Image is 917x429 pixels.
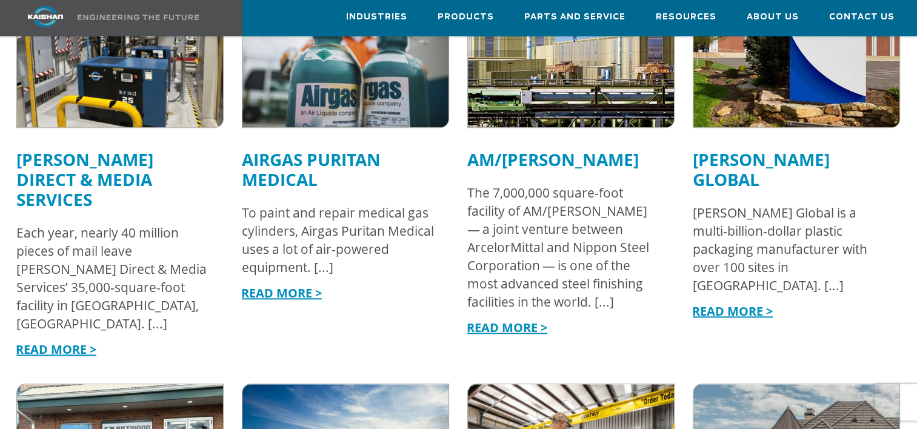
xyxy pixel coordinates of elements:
span: Products [438,10,494,24]
a: READ MORE > [467,319,547,336]
a: Resources [656,1,716,33]
a: Contact Us [829,1,895,33]
a: Airgas Puritan Medical [242,148,381,191]
a: [PERSON_NAME] Global [693,148,830,191]
span: Parts and Service [524,10,625,24]
div: The 7,000,000 square-foot facility of AM/[PERSON_NAME] — a joint venture between ArcelorMittal an... [467,184,662,311]
span: Contact Us [829,10,895,24]
img: Engineering the future [78,15,199,20]
a: READ MORE > [692,303,773,319]
a: Parts and Service [524,1,625,33]
a: About Us [747,1,799,33]
a: Products [438,1,494,33]
a: [PERSON_NAME] Direct & Media Services [16,148,153,211]
a: AM/[PERSON_NAME] [467,148,639,171]
a: READ MORE > [241,285,322,301]
div: Each year, nearly 40 million pieces of mail leave [PERSON_NAME] Direct & Media Services’ 35,000-s... [16,224,212,333]
a: READ MORE > [16,341,96,358]
div: To paint and repair medical gas cylinders, Airgas Puritan Medical uses a lot of air-powered equip... [242,204,437,276]
span: Industries [346,10,407,24]
span: Resources [656,10,716,24]
a: Industries [346,1,407,33]
div: [PERSON_NAME] Global is a multi-billion-dollar plastic packaging manufacturer with over 100 sites... [693,204,888,294]
span: About Us [747,10,799,24]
